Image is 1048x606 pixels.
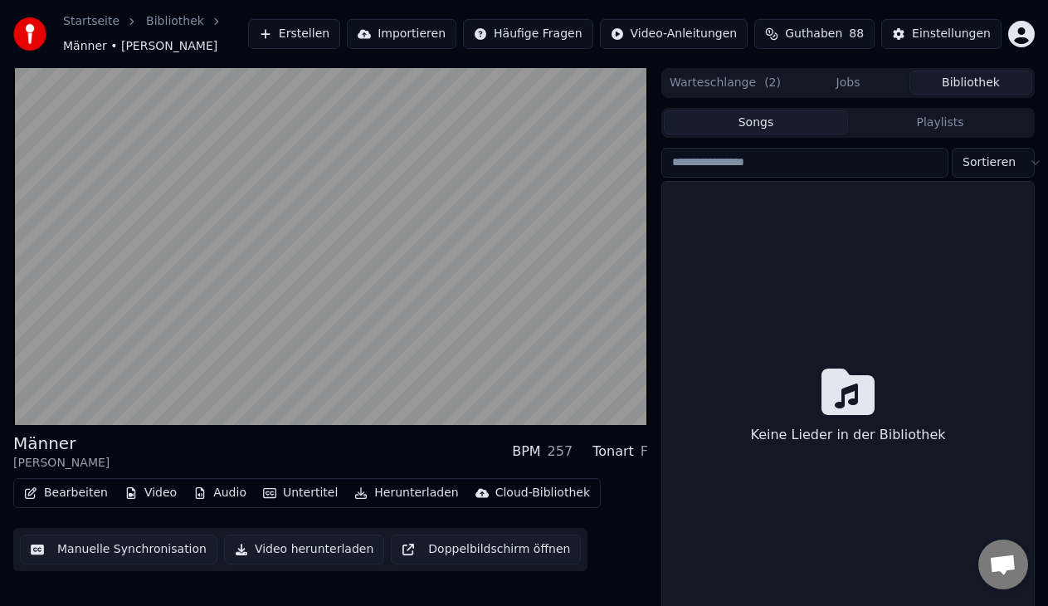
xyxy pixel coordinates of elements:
[754,19,875,49] button: Guthaben88
[391,535,581,564] button: Doppelbildschirm öffnen
[224,535,384,564] button: Video herunterladen
[848,110,1032,134] button: Playlists
[463,19,593,49] button: Häufige Fragen
[664,71,787,95] button: Warteschlange
[600,19,748,49] button: Video-Anleitungen
[13,17,46,51] img: youka
[787,71,909,95] button: Jobs
[592,442,634,462] div: Tonart
[347,19,456,49] button: Importieren
[17,481,115,505] button: Bearbeiten
[785,26,842,42] span: Guthaben
[963,154,1016,171] span: Sortieren
[978,540,1028,589] div: Chat öffnen
[641,442,648,462] div: F
[664,110,848,134] button: Songs
[348,481,465,505] button: Herunterladen
[146,13,204,30] a: Bibliothek
[548,442,573,462] div: 257
[13,455,110,472] div: [PERSON_NAME]
[256,481,344,505] button: Untertitel
[909,71,1032,95] button: Bibliothek
[764,75,781,91] span: ( 2 )
[743,418,952,452] div: Keine Lieder in der Bibliothek
[248,19,340,49] button: Erstellen
[849,26,864,42] span: 88
[63,13,248,55] nav: breadcrumb
[187,481,253,505] button: Audio
[495,485,590,501] div: Cloud-Bibliothek
[63,13,119,30] a: Startseite
[63,38,217,55] span: Männer • [PERSON_NAME]
[20,535,217,564] button: Manuelle Synchronisation
[912,26,991,42] div: Einstellungen
[118,481,183,505] button: Video
[13,432,110,455] div: Männer
[512,442,540,462] div: BPM
[881,19,1002,49] button: Einstellungen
